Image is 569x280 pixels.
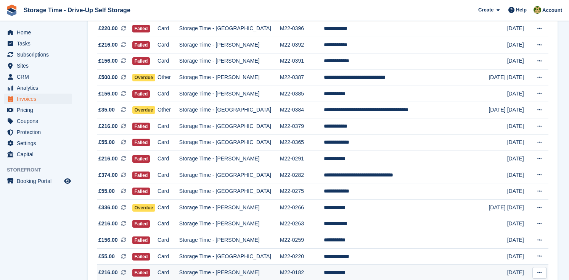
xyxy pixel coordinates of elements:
span: £220.00 [98,24,118,32]
img: stora-icon-8386f47178a22dfd0bd8f6a31ec36ba5ce8667c1dd55bd0f319d3a0aa187defe.svg [6,5,18,16]
span: CRM [17,71,63,82]
td: Other [158,102,179,118]
span: Failed [132,188,150,195]
span: £336.00 [98,204,118,212]
span: Create [478,6,493,14]
span: Failed [132,172,150,179]
span: £35.00 [98,106,115,114]
span: Failed [132,25,150,32]
span: Overdue [132,204,156,212]
span: £55.00 [98,187,115,195]
span: £216.00 [98,122,118,130]
span: £216.00 [98,155,118,163]
td: [DATE] [507,167,531,183]
span: £374.00 [98,171,118,179]
a: menu [4,105,72,115]
a: menu [4,176,72,186]
span: Protection [17,127,63,138]
span: £216.00 [98,41,118,49]
span: £55.00 [98,138,115,146]
td: M22-0259 [280,232,324,249]
td: [DATE] [507,134,531,151]
span: Overdue [132,74,156,81]
td: Card [158,118,179,135]
span: Invoices [17,94,63,104]
td: M22-0385 [280,86,324,102]
td: [DATE] [507,248,531,265]
td: Storage Time - [PERSON_NAME] [179,216,280,232]
span: Pricing [17,105,63,115]
td: Card [158,21,179,37]
td: Storage Time - [PERSON_NAME] [179,200,280,216]
span: Booking Portal [17,176,63,186]
span: Settings [17,138,63,149]
td: M22-0387 [280,70,324,86]
a: menu [4,127,72,138]
td: [DATE] [507,53,531,70]
td: Card [158,248,179,265]
span: £156.00 [98,90,118,98]
td: Card [158,183,179,200]
td: Card [158,151,179,167]
a: menu [4,49,72,60]
td: [DATE] [489,70,507,86]
span: Sites [17,60,63,71]
td: [DATE] [507,70,531,86]
td: M22-0275 [280,183,324,200]
td: M22-0282 [280,167,324,183]
td: Storage Time - [GEOGRAPHIC_DATA] [179,167,280,183]
td: M22-0266 [280,200,324,216]
td: [DATE] [507,200,531,216]
span: Storefront [7,166,76,174]
span: Subscriptions [17,49,63,60]
td: M22-0391 [280,53,324,70]
span: £156.00 [98,236,118,244]
td: Card [158,53,179,70]
td: Storage Time - [PERSON_NAME] [179,232,280,249]
span: Failed [132,57,150,65]
td: [DATE] [507,232,531,249]
a: menu [4,138,72,149]
span: Help [516,6,527,14]
td: M22-0365 [280,134,324,151]
td: Storage Time - [GEOGRAPHIC_DATA] [179,118,280,135]
span: Account [542,6,562,14]
td: M22-0291 [280,151,324,167]
span: Failed [132,253,150,261]
td: [DATE] [507,183,531,200]
td: M22-0392 [280,37,324,53]
td: Card [158,232,179,249]
td: [DATE] [507,102,531,118]
td: [DATE] [507,118,531,135]
td: [DATE] [489,200,507,216]
td: M22-0384 [280,102,324,118]
td: Storage Time - [PERSON_NAME] [179,37,280,53]
span: Failed [132,139,150,146]
span: Failed [132,155,150,163]
span: £156.00 [98,57,118,65]
td: [DATE] [507,151,531,167]
td: Storage Time - [PERSON_NAME] [179,86,280,102]
td: Storage Time - [GEOGRAPHIC_DATA] [179,102,280,118]
td: M22-0396 [280,21,324,37]
a: menu [4,83,72,93]
a: Preview store [63,176,72,186]
span: Failed [132,90,150,98]
td: Card [158,167,179,183]
td: Storage Time - [PERSON_NAME] [179,53,280,70]
span: Failed [132,123,150,130]
a: Storage Time - Drive-Up Self Storage [21,4,133,16]
td: Card [158,37,179,53]
td: M22-0379 [280,118,324,135]
span: £55.00 [98,252,115,261]
a: menu [4,94,72,104]
td: [DATE] [489,102,507,118]
span: Failed [132,41,150,49]
img: Zain Sarwar [534,6,541,14]
td: M22-0263 [280,216,324,232]
td: [DATE] [507,216,531,232]
td: [DATE] [507,21,531,37]
span: Coupons [17,116,63,126]
span: Failed [132,220,150,228]
td: Storage Time - [PERSON_NAME] [179,70,280,86]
